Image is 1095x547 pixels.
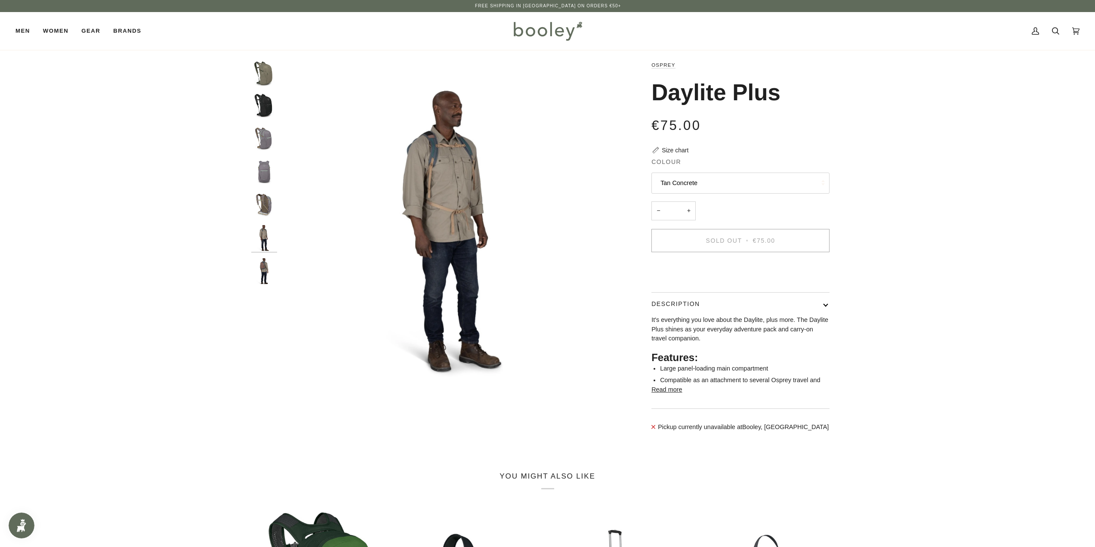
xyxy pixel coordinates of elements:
[651,229,830,252] button: Sold Out • €75.00
[651,201,696,221] input: Quantity
[660,364,830,374] li: Large panel-loading main compartment
[75,12,107,50] a: Gear
[251,225,277,251] img: Osprey Daylite Plus - Booley Galway
[706,237,742,244] span: Sold Out
[15,12,37,50] a: Men
[742,423,829,430] strong: Booley, [GEOGRAPHIC_DATA]
[113,27,141,35] span: Brands
[651,385,682,395] button: Read more
[281,60,622,401] img: Osprey Daylite Plus - Booley Galway
[9,513,34,538] iframe: Button to open loyalty program pop-up
[251,472,844,489] h2: You might also like
[43,27,68,35] span: Women
[651,118,701,133] span: €75.00
[37,12,75,50] a: Women
[475,3,621,9] p: Free Shipping in [GEOGRAPHIC_DATA] on Orders €50+
[81,27,100,35] span: Gear
[651,351,830,364] h2: Features:
[651,158,681,167] span: Colour
[251,126,277,152] img: Osprey Daylite Plus Soundwave Grey - Booley Galway
[660,376,830,385] li: Compatible as an attachment to several Osprey travel and
[107,12,148,50] a: Brands
[510,19,585,43] img: Booley
[251,60,277,86] img: Osprey Daylite Plus Tan Concrete - Booley Galway
[682,201,696,221] button: +
[251,192,277,218] img: Osprey Daylite Plus Soundwave Grey - Booley Galway
[251,258,277,284] img: Osprey Daylite Plus - Booley Galway
[651,201,665,221] button: −
[658,423,829,432] p: Pickup currently unavailable at
[251,93,277,119] img: Osprey Daylite Plus Black - Booley Galway
[662,146,688,155] div: Size chart
[651,315,830,343] p: It's everything you love about the Daylite, plus more. The Daylite Plus shines as your everyday a...
[651,293,830,315] button: Description
[651,62,676,68] a: Osprey
[651,173,830,194] button: Tan Concrete
[251,159,277,185] img: Osprey Daylite Plus Soundwave Grey - Booley Galway
[15,27,30,35] span: Men
[753,237,775,244] span: €75.00
[651,78,780,107] h1: Daylite Plus
[744,237,750,244] span: •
